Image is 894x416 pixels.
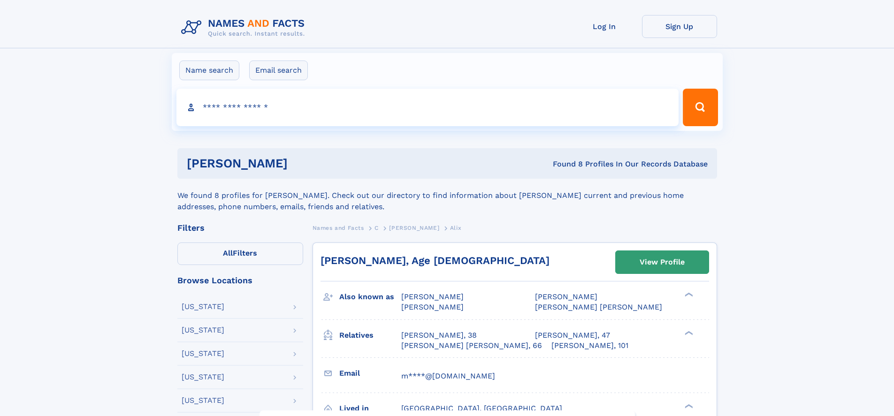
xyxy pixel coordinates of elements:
[313,222,364,234] a: Names and Facts
[420,159,708,169] div: Found 8 Profiles In Our Records Database
[182,326,224,334] div: [US_STATE]
[339,365,401,381] h3: Email
[176,89,679,126] input: search input
[682,403,694,409] div: ❯
[374,225,379,231] span: C
[177,276,303,285] div: Browse Locations
[535,330,610,340] a: [PERSON_NAME], 47
[182,397,224,404] div: [US_STATE]
[187,158,420,169] h1: [PERSON_NAME]
[401,330,477,340] a: [PERSON_NAME], 38
[616,251,709,273] a: View Profile
[683,89,718,126] button: Search Button
[339,289,401,305] h3: Also known as
[401,340,542,351] a: [PERSON_NAME] [PERSON_NAME], 66
[450,225,461,231] span: Alix
[223,249,233,257] span: All
[642,15,717,38] a: Sign Up
[374,222,379,234] a: C
[182,303,224,310] div: [US_STATE]
[401,404,562,413] span: [GEOGRAPHIC_DATA], [GEOGRAPHIC_DATA]
[177,224,303,232] div: Filters
[177,15,313,40] img: Logo Names and Facts
[182,350,224,357] div: [US_STATE]
[682,330,694,336] div: ❯
[177,179,717,212] div: We found 8 profiles for [PERSON_NAME]. Check out our directory to find information about [PERSON_...
[551,340,628,351] a: [PERSON_NAME], 101
[249,61,308,80] label: Email search
[339,327,401,343] h3: Relatives
[389,225,439,231] span: [PERSON_NAME]
[179,61,239,80] label: Name search
[321,255,550,266] a: [PERSON_NAME], Age [DEMOGRAPHIC_DATA]
[640,251,685,273] div: View Profile
[535,303,662,311] span: [PERSON_NAME] [PERSON_NAME]
[182,373,224,381] div: [US_STATE]
[401,292,464,301] span: [PERSON_NAME]
[401,303,464,311] span: [PERSON_NAME]
[389,222,439,234] a: [PERSON_NAME]
[567,15,642,38] a: Log In
[682,292,694,298] div: ❯
[177,242,303,265] label: Filters
[535,292,597,301] span: [PERSON_NAME]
